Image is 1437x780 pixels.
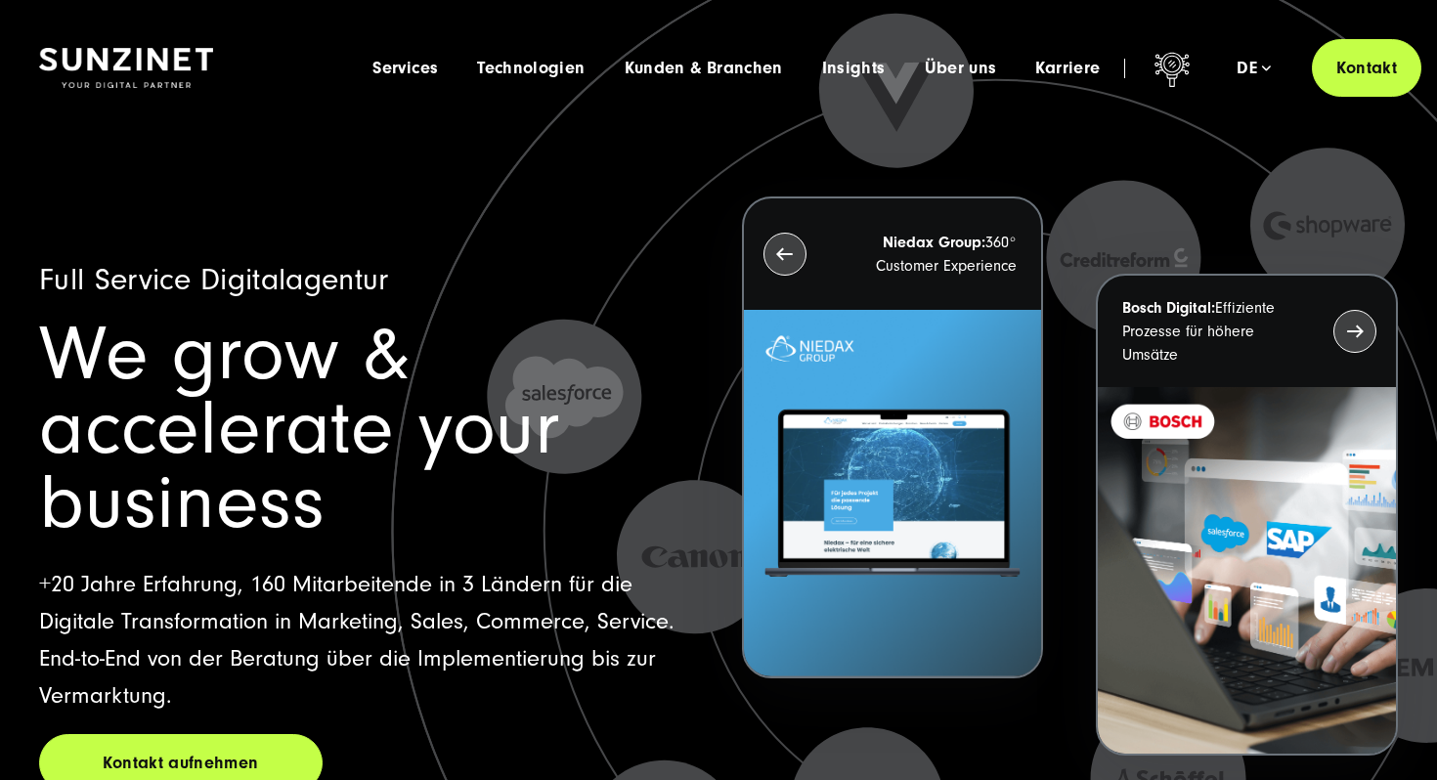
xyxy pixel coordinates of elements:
p: 360° Customer Experience [842,231,1018,278]
a: Kunden & Branchen [625,59,783,78]
button: Bosch Digital:Effiziente Prozesse für höhere Umsätze BOSCH - Kundeprojekt - Digital Transformatio... [1096,274,1398,756]
strong: Bosch Digital: [1122,299,1215,317]
h1: We grow & accelerate your business [39,318,695,541]
button: Niedax Group:360° Customer Experience Letztes Projekt von Niedax. Ein Laptop auf dem die Niedax W... [742,196,1044,678]
a: Kontakt [1312,39,1421,97]
span: Full Service Digitalagentur [39,262,389,297]
div: de [1237,59,1271,78]
img: SUNZINET Full Service Digital Agentur [39,48,213,89]
a: Services [372,59,438,78]
img: Letztes Projekt von Niedax. Ein Laptop auf dem die Niedax Website geöffnet ist, auf blauem Hinter... [744,310,1042,676]
p: Effiziente Prozesse für höhere Umsätze [1122,296,1298,367]
a: Technologien [477,59,585,78]
a: Karriere [1035,59,1100,78]
a: Über uns [925,59,997,78]
strong: Niedax Group: [883,234,985,251]
img: BOSCH - Kundeprojekt - Digital Transformation Agentur SUNZINET [1098,387,1396,754]
p: +20 Jahre Erfahrung, 160 Mitarbeitende in 3 Ländern für die Digitale Transformation in Marketing,... [39,566,695,715]
a: Insights [822,59,886,78]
